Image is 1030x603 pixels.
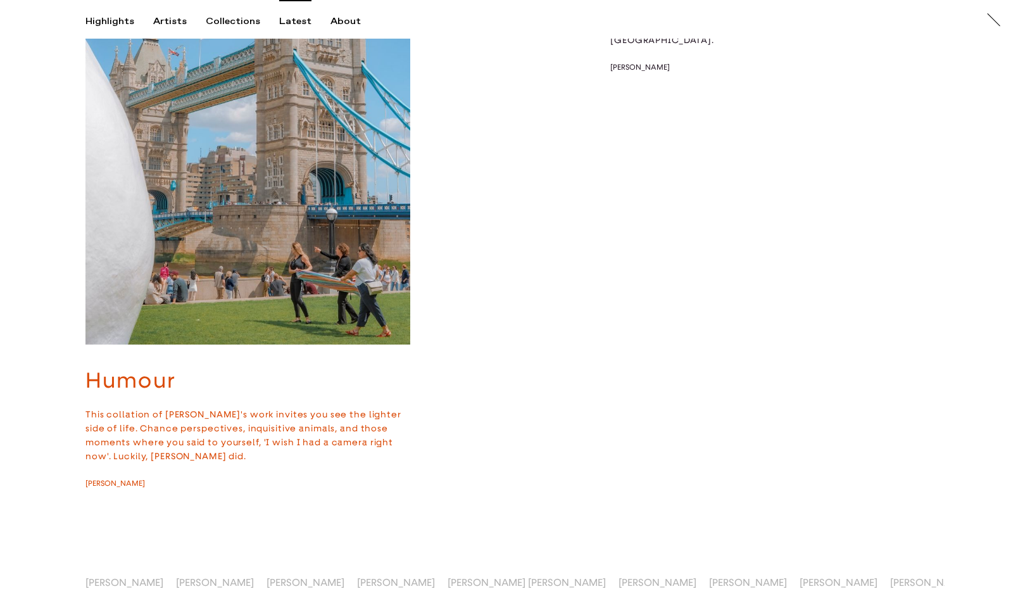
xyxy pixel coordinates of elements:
[206,16,260,27] div: Collections
[330,16,361,27] div: About
[85,407,410,463] p: This collation of [PERSON_NAME]'s work invites you see the lighter side of life. Chance perspecti...
[279,16,311,27] div: Latest
[85,478,166,488] a: [PERSON_NAME]
[330,16,380,27] button: About
[619,576,696,588] a: [PERSON_NAME]
[85,367,410,394] h3: Humour
[153,16,206,27] button: Artists
[279,16,330,27] button: Latest
[206,16,279,27] button: Collections
[85,479,145,488] span: [PERSON_NAME]
[176,576,254,588] a: [PERSON_NAME]
[448,576,606,588] a: [PERSON_NAME] [PERSON_NAME]
[709,576,787,588] a: [PERSON_NAME]
[357,576,435,588] a: [PERSON_NAME]
[800,576,877,588] a: [PERSON_NAME]
[890,576,968,588] a: [PERSON_NAME]
[153,16,187,27] div: Artists
[610,62,691,72] a: [PERSON_NAME]
[267,576,344,588] a: [PERSON_NAME]
[85,16,153,27] button: Highlights
[610,63,670,72] span: [PERSON_NAME]
[85,576,163,588] a: [PERSON_NAME]
[85,16,134,27] div: Highlights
